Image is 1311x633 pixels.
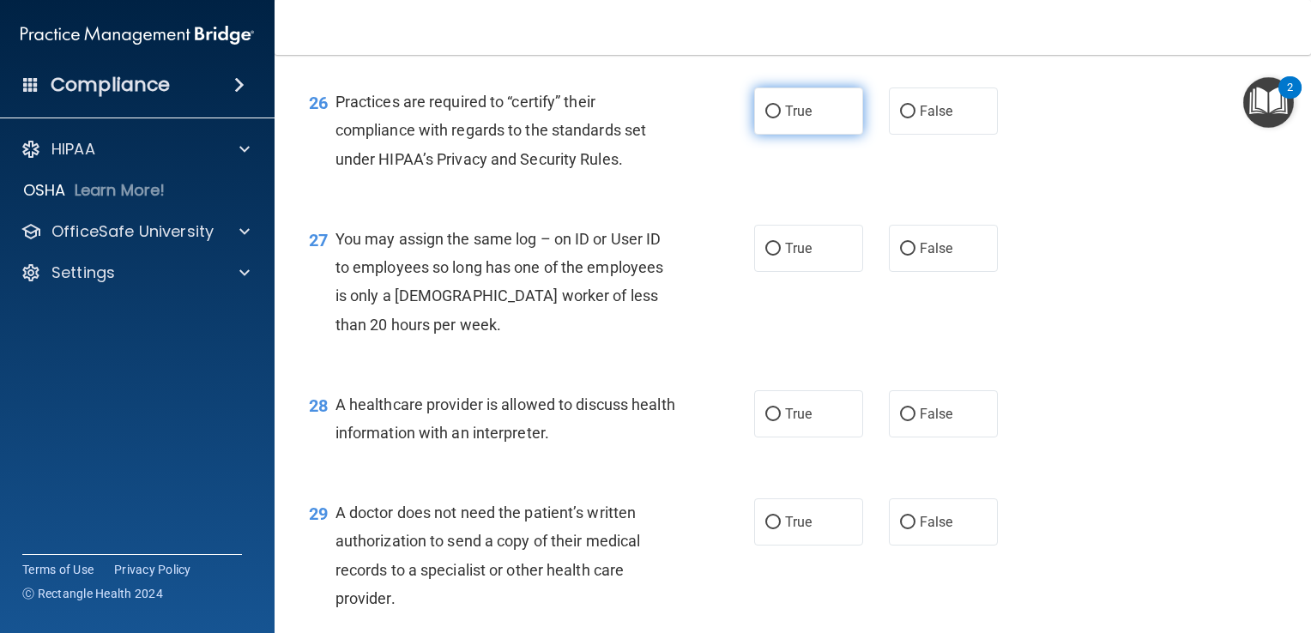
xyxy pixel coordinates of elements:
span: False [920,514,953,530]
input: True [765,516,781,529]
a: OfficeSafe University [21,221,250,242]
p: HIPAA [51,139,95,160]
span: False [920,103,953,119]
input: False [900,243,915,256]
span: A doctor does not need the patient’s written authorization to send a copy of their medical record... [335,503,641,607]
span: 29 [309,503,328,524]
input: False [900,516,915,529]
p: Learn More! [75,180,166,201]
span: 26 [309,93,328,113]
span: You may assign the same log – on ID or User ID to employees so long has one of the employees is o... [335,230,664,334]
span: True [785,406,812,422]
h4: Compliance [51,73,170,97]
p: Settings [51,262,115,283]
a: Privacy Policy [114,561,191,578]
span: A healthcare provider is allowed to discuss health information with an interpreter. [335,395,675,442]
span: True [785,514,812,530]
span: Ⓒ Rectangle Health 2024 [22,585,163,602]
span: 28 [309,395,328,416]
span: True [785,240,812,256]
input: True [765,105,781,118]
input: True [765,408,781,421]
a: Settings [21,262,250,283]
span: True [785,103,812,119]
input: True [765,243,781,256]
span: 27 [309,230,328,250]
a: Terms of Use [22,561,94,578]
span: False [920,240,953,256]
span: Practices are required to “certify” their compliance with regards to the standards set under HIPA... [335,93,646,167]
a: HIPAA [21,139,250,160]
p: OSHA [23,180,66,201]
p: OfficeSafe University [51,221,214,242]
div: 2 [1287,87,1293,110]
img: PMB logo [21,18,254,52]
input: False [900,105,915,118]
span: False [920,406,953,422]
button: Open Resource Center, 2 new notifications [1243,77,1294,128]
input: False [900,408,915,421]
